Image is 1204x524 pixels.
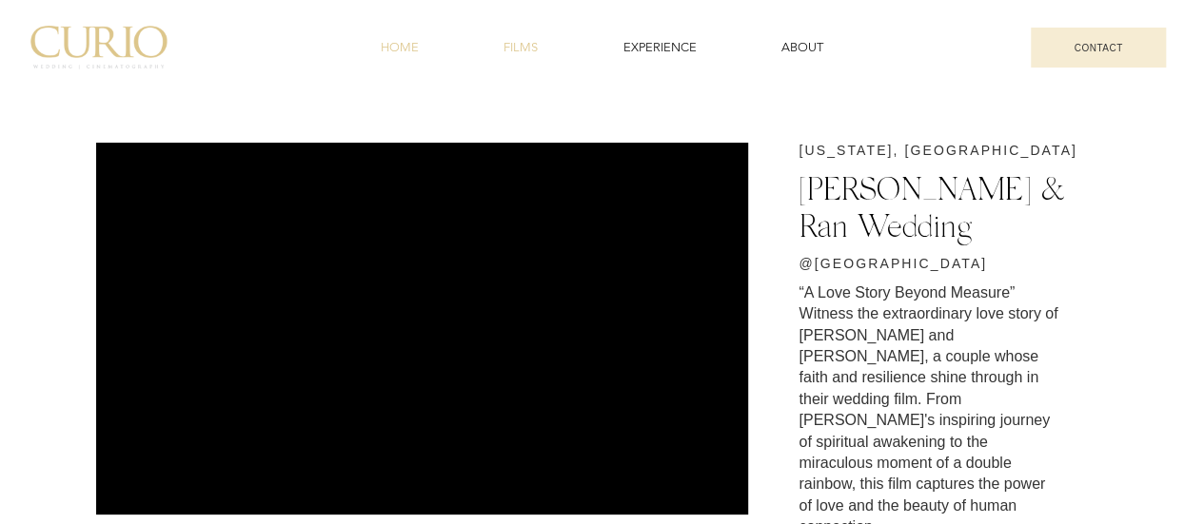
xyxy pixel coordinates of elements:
[465,29,578,66] a: FILMS
[799,256,987,271] span: @[GEOGRAPHIC_DATA]
[799,143,1152,158] p: [US_STATE], [GEOGRAPHIC_DATA]
[342,29,458,66] a: HOME
[96,143,748,514] iframe: Cassidy+Ran Wedding - Director's Cut Highlight @Walnut Creek, California
[1074,43,1122,53] span: CONTACT
[30,26,168,69] img: C_Logo.png
[503,39,538,56] span: FILMS
[623,39,697,56] span: EXPERIENCE
[584,29,736,66] a: EXPERIENCE
[381,39,419,56] span: HOME
[799,168,1064,244] span: [PERSON_NAME] & Ran Wedding
[781,39,823,56] span: ABOUT
[342,29,862,66] nav: Site
[743,29,863,66] a: ABOUT
[1031,28,1166,68] a: CONTACT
